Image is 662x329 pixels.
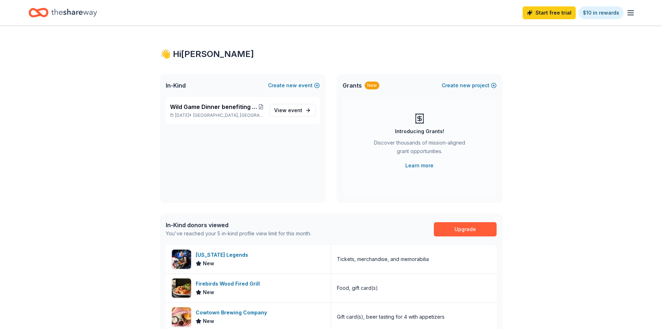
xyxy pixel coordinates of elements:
span: New [203,317,214,325]
a: View event [270,104,315,117]
span: [GEOGRAPHIC_DATA], [GEOGRAPHIC_DATA] [193,113,263,118]
a: Upgrade [434,222,497,236]
span: In-Kind [166,81,186,90]
div: Discover thousands of mission-aligned grant opportunities. [371,139,468,158]
span: New [203,259,214,268]
img: Image for Texas Legends [172,250,191,269]
span: new [286,81,297,90]
div: Introducing Grants! [395,127,444,136]
button: Createnewevent [268,81,320,90]
span: Grants [343,81,362,90]
div: Firebirds Wood Fired Grill [196,280,263,288]
span: event [288,107,302,113]
div: Tickets, merchandise, and memorabilia [337,255,429,263]
a: Start free trial [523,6,576,19]
div: New [365,82,379,89]
a: Learn more [405,161,433,170]
p: [DATE] • [170,113,264,118]
div: You've reached your 5 in-kind profile view limit for this month. [166,229,311,238]
div: Gift card(s), beer tasting for 4 with appetizers [337,313,445,321]
div: 👋 Hi [PERSON_NAME] [160,48,502,60]
a: $10 in rewards [579,6,623,19]
div: In-Kind donors viewed [166,221,311,229]
div: [US_STATE] Legends [196,251,251,259]
img: Image for Cowtown Brewing Company [172,307,191,327]
span: Wild Game Dinner benefiting the [PERSON_NAME] House of [GEOGRAPHIC_DATA] [170,103,258,111]
div: Food, gift card(s) [337,284,378,292]
span: new [460,81,471,90]
img: Image for Firebirds Wood Fired Grill [172,278,191,298]
span: View [274,106,302,115]
a: Home [29,4,97,21]
div: Cowtown Brewing Company [196,308,270,317]
span: New [203,288,214,297]
button: Createnewproject [442,81,497,90]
